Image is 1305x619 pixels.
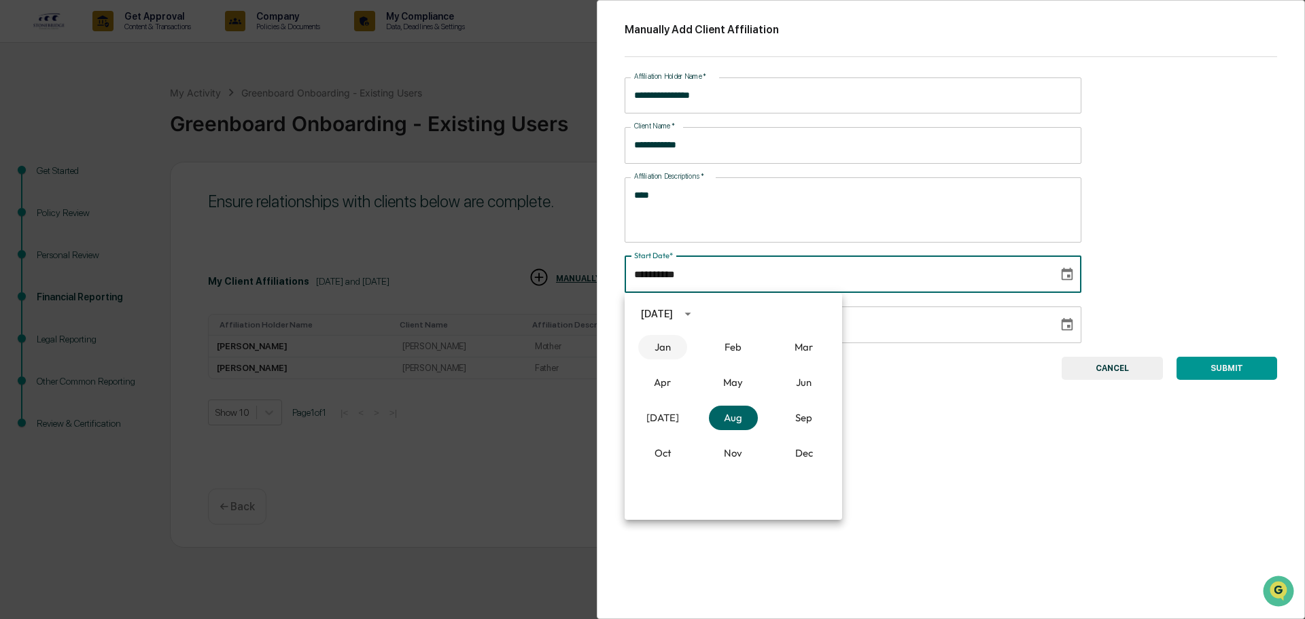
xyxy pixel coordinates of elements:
button: May [709,370,758,395]
div: Start new chat [46,104,223,118]
a: 🖐️Preclearance [8,166,93,190]
div: 🔎 [14,198,24,209]
button: September [780,406,829,430]
label: Start Date* [634,250,673,261]
h2: Manually Add Client Affiliation [625,23,1277,36]
label: Affiliation Holder Name [634,71,707,82]
label: Client Name [634,121,675,131]
div: 🖐️ [14,173,24,183]
button: November [709,441,758,465]
button: Choose date [1054,312,1080,338]
a: 🗄️Attestations [93,166,174,190]
a: 🔎Data Lookup [8,192,91,216]
span: Attestations [112,171,169,185]
button: calendar view is open, switch to year view [677,303,699,325]
iframe: Open customer support [1261,574,1298,611]
button: January [638,335,687,359]
span: Pylon [135,230,164,241]
button: June [780,370,829,395]
button: April [638,370,687,395]
button: CANCEL [1062,357,1163,380]
span: Data Lookup [27,197,86,211]
button: Start new chat [231,108,247,124]
img: 1746055101610-c473b297-6a78-478c-a979-82029cc54cd1 [14,104,38,128]
input: Clear [35,62,224,76]
div: 🗄️ [99,173,109,183]
a: Powered byPylon [96,230,164,241]
button: July [638,406,687,430]
p: How can we help? [14,29,247,50]
button: February [709,335,758,359]
button: Choose date, selected date is Aug 27, 2024 [1054,262,1080,287]
button: December [780,441,829,465]
label: Affiliation Descriptions [634,171,705,181]
div: We're available if you need us! [46,118,172,128]
button: October [638,441,687,465]
button: August [709,406,758,430]
div: [DATE] [641,306,673,321]
span: Preclearance [27,171,88,185]
button: March [780,335,829,359]
button: SUBMIT [1177,357,1277,380]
